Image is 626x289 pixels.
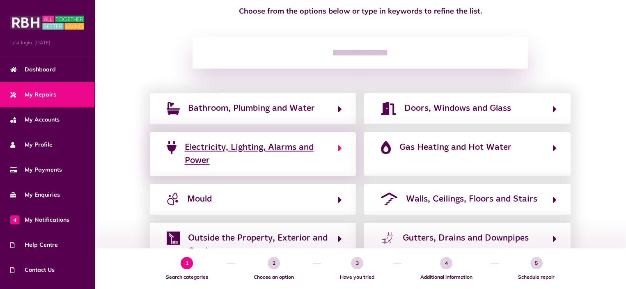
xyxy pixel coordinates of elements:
img: door-open-solid-purple.png [381,102,396,115]
span: Additional information [406,273,487,281]
span: Contact Us [10,266,55,274]
span: Search categories [151,273,223,281]
img: roof-stairs-purple.png [381,193,397,206]
img: external.png [167,232,180,245]
span: Gutters, Drains and Downpipes [402,232,528,245]
img: plug-solid-purple.png [167,141,177,154]
span: Mould [187,193,212,206]
span: Electricity, Lighting, Alarms and Power [185,141,330,167]
button: Walls, Ceilings, Floors and Stairs [378,192,556,206]
span: Outside the Property, Exterior and Garden [188,232,330,258]
span: 4 [10,215,19,224]
span: 4 [440,257,452,269]
img: fire-flame-simple-solid-purple.png [381,141,391,154]
span: Walls, Ceilings, Floors and Stairs [406,193,537,206]
img: MyRBH [10,14,84,31]
button: Mould [164,192,342,206]
span: My Notifications [10,216,69,224]
span: 5 [530,257,543,269]
button: Bathroom, Plumbing and Water [164,101,342,115]
span: Doors, Windows and Glass [404,102,511,115]
button: Electricity, Lighting, Alarms and Power [164,140,342,168]
button: Gutters, Drains and Downpipes [378,231,556,259]
span: Help Centre [10,241,58,249]
img: leaking-pipe.png [381,232,394,245]
span: Gas Heating and Hot Water [399,141,511,154]
strong: Choose from the options below or type in keywords to refine the list. [239,6,482,16]
img: mould-icon.jpg [167,193,179,206]
span: Schedule repair [503,273,569,281]
span: Last login: [DATE] [10,39,84,46]
span: 2 [268,257,280,269]
button: Gas Heating and Hot Water [378,140,556,168]
span: My Profile [10,140,53,149]
button: Doors, Windows and Glass [378,101,556,115]
span: My Enquiries [10,190,60,199]
span: Have you tried [325,273,389,281]
span: Choose an option [239,273,309,281]
span: My Repairs [10,90,56,99]
span: 3 [351,257,363,269]
span: My Payments [10,165,62,174]
span: Bathroom, Plumbing and Water [188,102,315,115]
img: bath.png [167,102,180,115]
span: My Accounts [10,115,60,124]
span: Dashboard [10,65,56,74]
button: Outside the Property, Exterior and Garden [164,231,342,259]
span: 1 [181,257,193,269]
